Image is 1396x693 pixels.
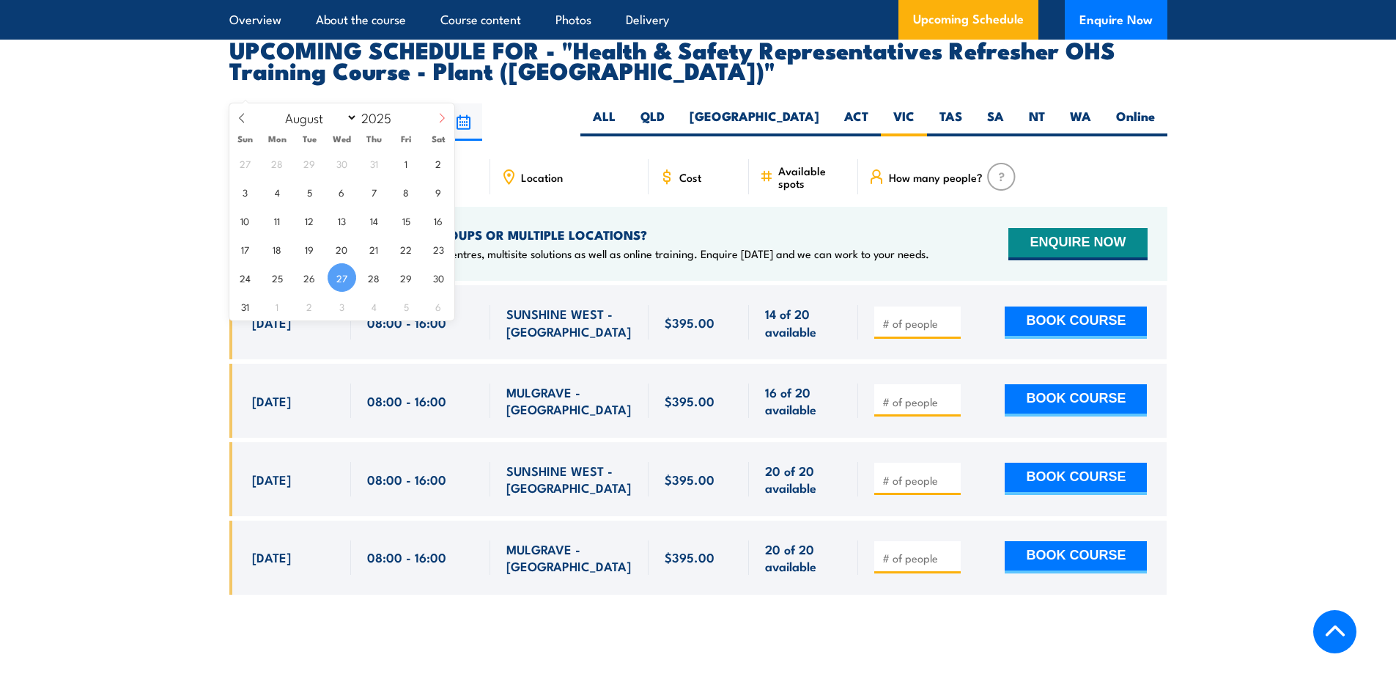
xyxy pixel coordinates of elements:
button: ENQUIRE NOW [1008,228,1147,260]
span: Thu [358,134,390,144]
span: August 12, 2025 [295,206,324,235]
span: 08:00 - 16:00 [367,392,446,409]
button: BOOK COURSE [1005,463,1147,495]
span: August 7, 2025 [360,177,388,206]
span: August 18, 2025 [263,235,292,263]
span: [DATE] [252,392,291,409]
span: July 30, 2025 [328,149,356,177]
select: Month [278,108,358,127]
label: WA [1057,108,1104,136]
span: $395.00 [665,549,714,565]
span: 14 of 20 available [765,305,842,340]
label: [GEOGRAPHIC_DATA] [677,108,832,136]
span: MULGRAVE - [GEOGRAPHIC_DATA] [506,384,632,418]
span: August 24, 2025 [231,263,259,292]
span: August 8, 2025 [392,177,421,206]
span: September 3, 2025 [328,292,356,320]
span: September 5, 2025 [392,292,421,320]
span: August 14, 2025 [360,206,388,235]
span: August 3, 2025 [231,177,259,206]
span: Mon [261,134,293,144]
span: Sun [229,134,262,144]
span: [DATE] [252,314,291,331]
span: August 9, 2025 [424,177,453,206]
span: August 1, 2025 [392,149,421,177]
span: 08:00 - 16:00 [367,471,446,488]
span: SUNSHINE WEST - [GEOGRAPHIC_DATA] [506,305,632,340]
input: # of people [882,316,956,331]
span: July 29, 2025 [295,149,324,177]
input: # of people [882,551,956,565]
label: VIC [881,108,927,136]
span: $395.00 [665,392,714,409]
span: August 16, 2025 [424,206,453,235]
span: July 27, 2025 [231,149,259,177]
span: Tue [293,134,325,144]
span: August 4, 2025 [263,177,292,206]
span: MULGRAVE - [GEOGRAPHIC_DATA] [506,540,632,575]
span: $395.00 [665,314,714,331]
span: August 10, 2025 [231,206,259,235]
span: August 27, 2025 [328,263,356,292]
span: August 22, 2025 [392,235,421,263]
span: August 28, 2025 [360,263,388,292]
span: 20 of 20 available [765,540,842,575]
span: September 2, 2025 [295,292,324,320]
span: Wed [325,134,358,144]
span: [DATE] [252,549,291,565]
label: SA [975,108,1016,136]
span: Sat [422,134,454,144]
label: QLD [628,108,677,136]
span: August 13, 2025 [328,206,356,235]
span: August 21, 2025 [360,235,388,263]
input: # of people [882,395,956,409]
span: 08:00 - 16:00 [367,549,446,565]
span: August 11, 2025 [263,206,292,235]
span: Fri [390,134,422,144]
span: August 17, 2025 [231,235,259,263]
label: NT [1016,108,1057,136]
span: September 1, 2025 [263,292,292,320]
span: August 25, 2025 [263,263,292,292]
span: August 29, 2025 [392,263,421,292]
span: SUNSHINE WEST - [GEOGRAPHIC_DATA] [506,462,632,496]
span: Location [521,171,563,183]
span: Available spots [778,164,848,189]
span: August 26, 2025 [295,263,324,292]
label: TAS [927,108,975,136]
span: August 23, 2025 [424,235,453,263]
h2: UPCOMING SCHEDULE FOR - "Health & Safety Representatives Refresher OHS Training Course - Plant ([... [229,39,1167,80]
span: 16 of 20 available [765,384,842,418]
span: August 30, 2025 [424,263,453,292]
span: August 31, 2025 [231,292,259,320]
button: BOOK COURSE [1005,384,1147,417]
span: August 19, 2025 [295,235,324,263]
span: September 4, 2025 [360,292,388,320]
span: 20 of 20 available [765,462,842,496]
h4: NEED TRAINING FOR LARGER GROUPS OR MULTIPLE LOCATIONS? [252,227,929,243]
span: September 6, 2025 [424,292,453,320]
span: August 20, 2025 [328,235,356,263]
span: $395.00 [665,471,714,488]
span: How many people? [889,171,983,183]
p: We offer onsite training, training at our centres, multisite solutions as well as online training... [252,246,929,261]
input: Year [358,109,406,126]
button: BOOK COURSE [1005,307,1147,339]
label: Online [1104,108,1167,136]
span: August 2, 2025 [424,149,453,177]
span: Cost [679,171,701,183]
span: August 15, 2025 [392,206,421,235]
span: July 31, 2025 [360,149,388,177]
span: August 5, 2025 [295,177,324,206]
span: [DATE] [252,471,291,488]
span: August 6, 2025 [328,177,356,206]
label: ACT [832,108,881,136]
input: # of people [882,473,956,488]
button: BOOK COURSE [1005,541,1147,573]
label: ALL [580,108,628,136]
span: 08:00 - 16:00 [367,314,446,331]
span: July 28, 2025 [263,149,292,177]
